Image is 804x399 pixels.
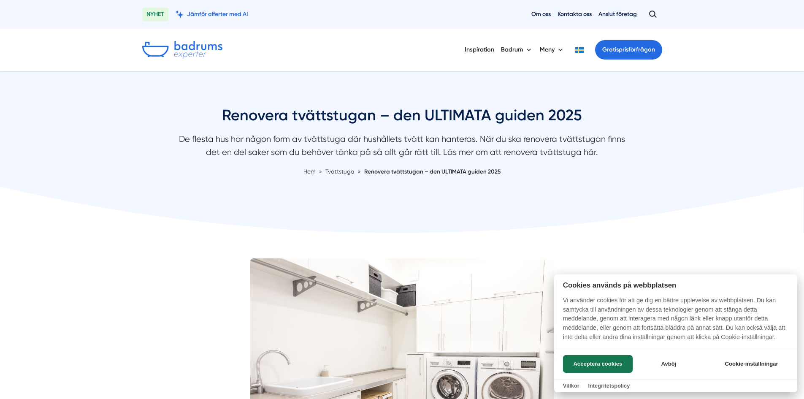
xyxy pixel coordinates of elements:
[635,355,702,373] button: Avböj
[554,296,797,347] p: Vi använder cookies för att ge dig en bättre upplevelse av webbplatsen. Du kan samtycka till anvä...
[588,383,630,389] a: Integritetspolicy
[715,355,788,373] button: Cookie-inställningar
[563,383,579,389] a: Villkor
[554,281,797,289] h2: Cookies används på webbplatsen
[563,355,633,373] button: Acceptera cookies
